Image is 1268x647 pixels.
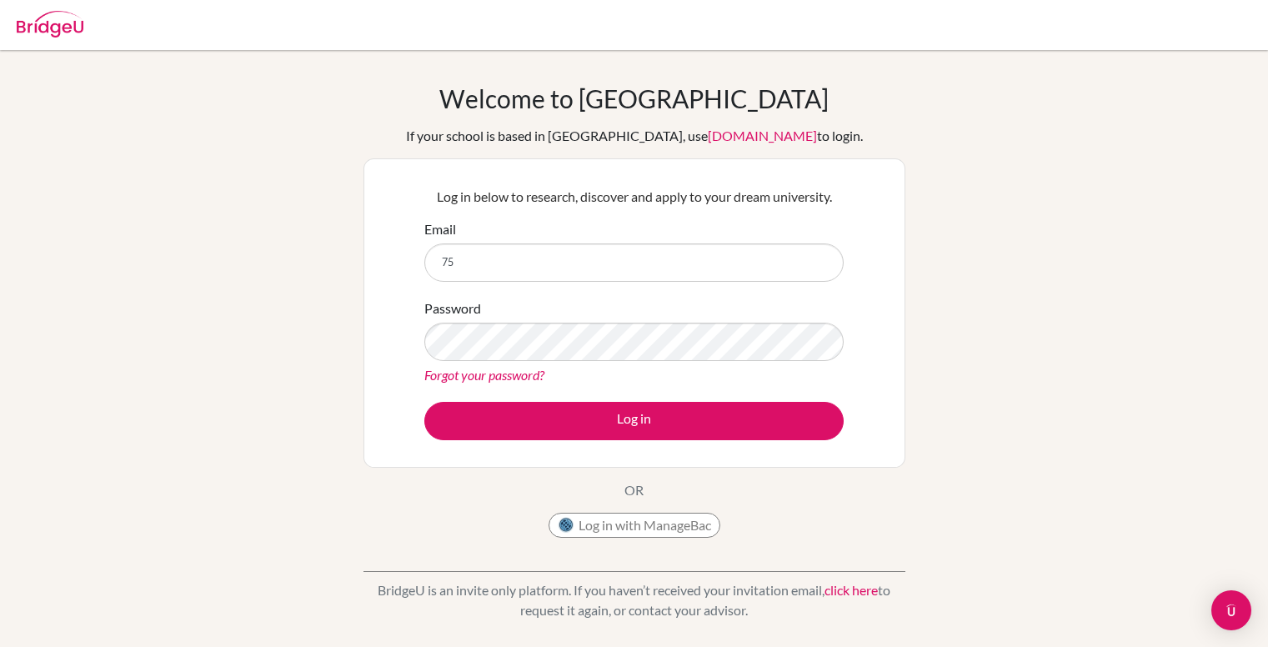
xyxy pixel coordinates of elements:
div: If your school is based in [GEOGRAPHIC_DATA], use to login. [406,126,863,146]
h1: Welcome to [GEOGRAPHIC_DATA] [439,83,829,113]
a: Forgot your password? [424,367,544,383]
label: Password [424,298,481,318]
button: Log in with ManageBac [549,513,720,538]
p: Log in below to research, discover and apply to your dream university. [424,187,844,207]
button: Log in [424,402,844,440]
p: OR [624,480,644,500]
p: BridgeU is an invite only platform. If you haven’t received your invitation email, to request it ... [363,580,905,620]
img: Bridge-U [17,11,83,38]
a: [DOMAIN_NAME] [708,128,817,143]
div: Open Intercom Messenger [1211,590,1251,630]
a: click here [824,582,878,598]
label: Email [424,219,456,239]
